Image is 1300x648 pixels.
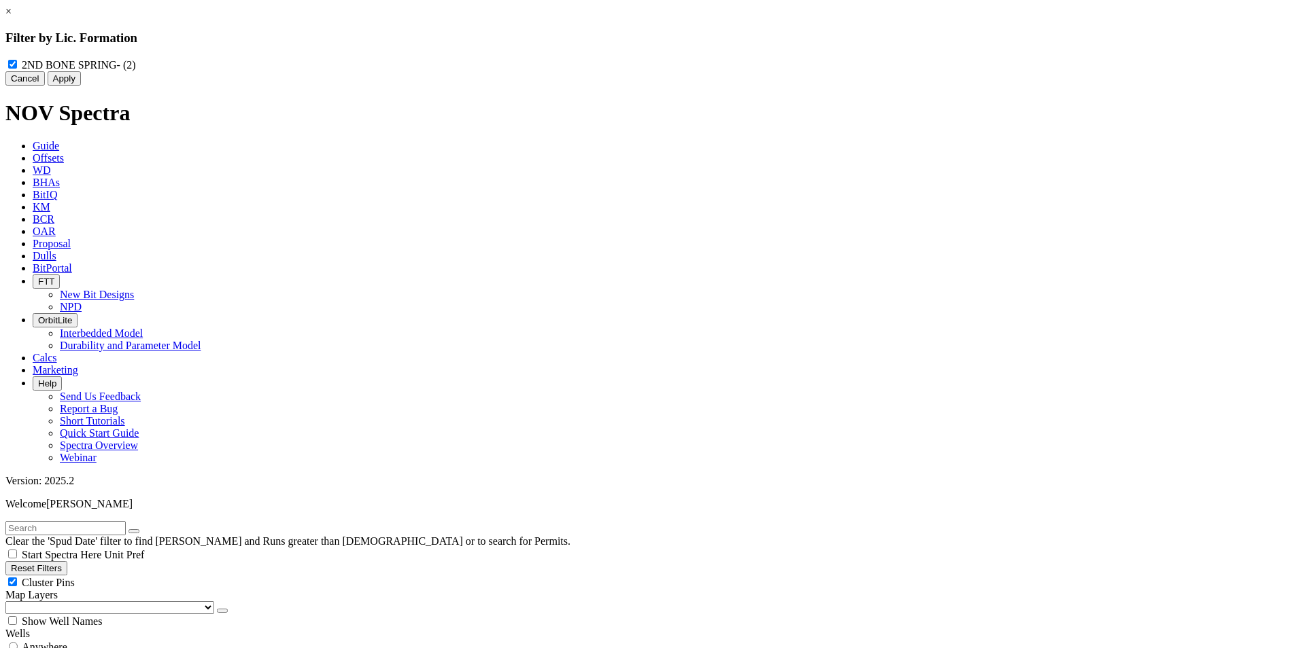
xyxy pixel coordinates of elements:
[33,164,51,176] span: WD
[60,427,139,439] a: Quick Start Guide
[22,615,102,627] span: Show Well Names
[60,327,143,339] a: Interbedded Model
[33,364,78,376] span: Marketing
[5,628,1295,640] div: Wells
[33,177,60,188] span: BHAs
[22,549,101,560] span: Start Spectra Here
[38,276,54,287] span: FTT
[5,521,126,535] input: Search
[5,475,1295,487] div: Version: 2025.2
[22,59,136,71] label: 2ND BONE SPRING
[33,213,54,225] span: BCR
[117,59,136,71] span: - (2)
[60,340,201,351] a: Durability and Parameter Model
[60,439,138,451] a: Spectra Overview
[33,250,56,262] span: Dulls
[5,71,45,86] button: Cancel
[46,498,133,509] span: [PERSON_NAME]
[33,140,59,151] span: Guide
[22,577,75,588] span: Cluster Pins
[38,315,72,325] span: OrbitLite
[33,352,57,363] span: Calcs
[60,289,134,300] a: New Bit Designs
[33,238,71,249] span: Proposal
[60,415,125,427] a: Short Tutorials
[60,391,141,402] a: Send Us Feedback
[33,189,57,200] span: BitIQ
[5,5,12,17] a: ×
[60,452,97,463] a: Webinar
[60,301,82,312] a: NPD
[38,378,56,389] span: Help
[5,535,570,547] span: Clear the 'Spud Date' filter to find [PERSON_NAME] and Runs greater than [DEMOGRAPHIC_DATA] or to...
[33,262,72,274] span: BitPortal
[5,498,1295,510] p: Welcome
[33,226,56,237] span: OAR
[5,561,67,575] button: Reset Filters
[5,589,58,600] span: Map Layers
[33,201,50,213] span: KM
[48,71,81,86] button: Apply
[5,31,1295,46] h3: Filter by Lic. Formation
[33,152,64,164] span: Offsets
[5,101,1295,126] h1: NOV Spectra
[60,403,118,414] a: Report a Bug
[104,549,144,560] span: Unit Pref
